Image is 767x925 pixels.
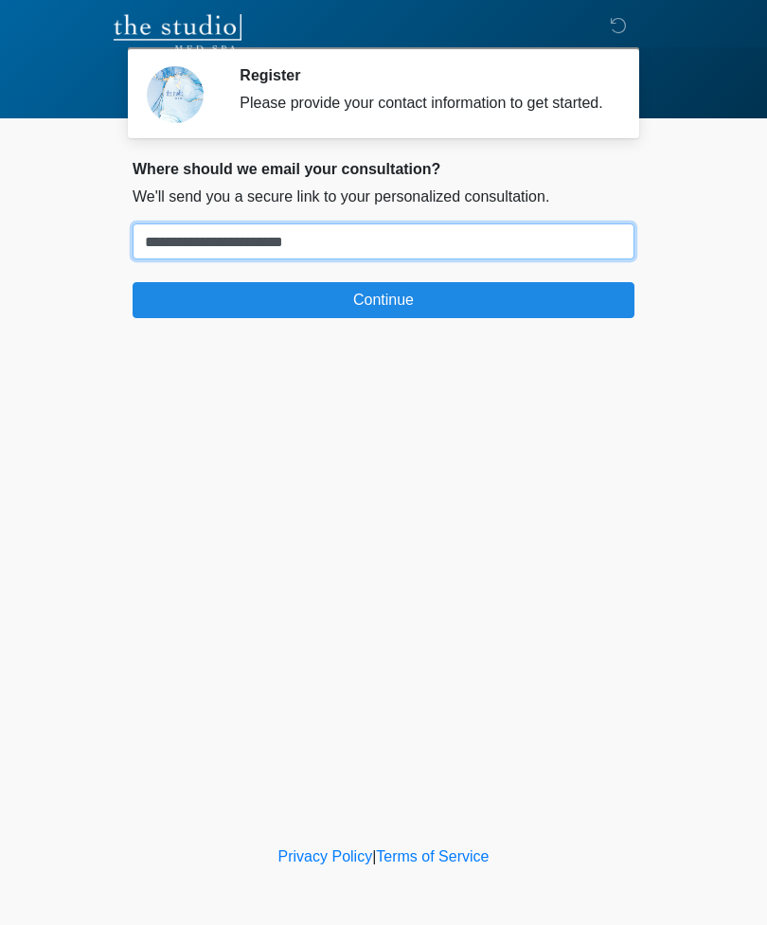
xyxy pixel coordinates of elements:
[240,66,606,84] h2: Register
[376,848,489,864] a: Terms of Service
[133,160,634,178] h2: Where should we email your consultation?
[114,14,241,52] img: The Studio Med Spa Logo
[133,282,634,318] button: Continue
[372,848,376,864] a: |
[147,66,204,123] img: Agent Avatar
[240,92,606,115] div: Please provide your contact information to get started.
[133,186,634,208] p: We'll send you a secure link to your personalized consultation.
[278,848,373,864] a: Privacy Policy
